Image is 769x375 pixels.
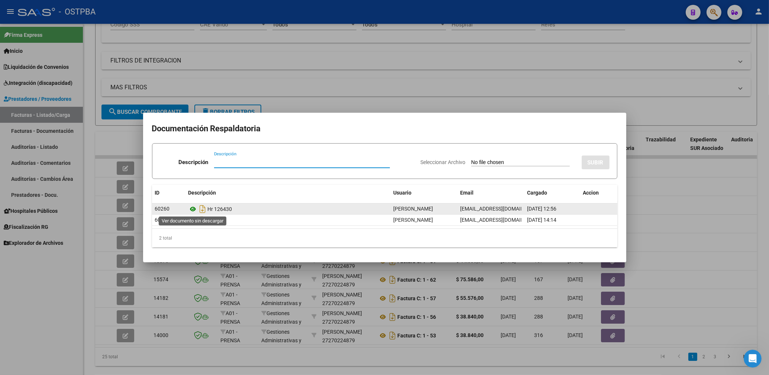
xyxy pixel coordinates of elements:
[155,190,160,196] span: ID
[188,190,216,196] span: Descripción
[527,190,547,196] span: Cargado
[421,159,466,165] span: Seleccionar Archivo
[152,122,617,136] h2: Documentación Respaldatoria
[394,217,433,223] span: [PERSON_NAME]
[394,190,412,196] span: Usuario
[744,350,762,368] iframe: Intercom live chat
[198,214,208,226] i: Descargar documento
[178,158,208,167] p: Descripción
[461,190,474,196] span: Email
[461,206,543,212] span: [EMAIL_ADDRESS][DOMAIN_NAME]
[188,203,388,215] div: Hr 126430
[391,185,458,201] datatable-header-cell: Usuario
[524,185,580,201] datatable-header-cell: Cargado
[198,203,208,215] i: Descargar documento
[152,229,617,247] div: 2 total
[458,185,524,201] datatable-header-cell: Email
[580,185,617,201] datatable-header-cell: Accion
[461,217,543,223] span: [EMAIL_ADDRESS][DOMAIN_NAME]
[527,206,557,212] span: [DATE] 12:56
[394,206,433,212] span: [PERSON_NAME]
[588,159,604,166] span: SUBIR
[188,214,388,226] div: Pedido
[155,217,170,223] span: 60188
[583,190,599,196] span: Accion
[582,156,610,169] button: SUBIR
[152,185,185,201] datatable-header-cell: ID
[185,185,391,201] datatable-header-cell: Descripción
[527,217,557,223] span: [DATE] 14:14
[155,206,170,212] span: 60260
